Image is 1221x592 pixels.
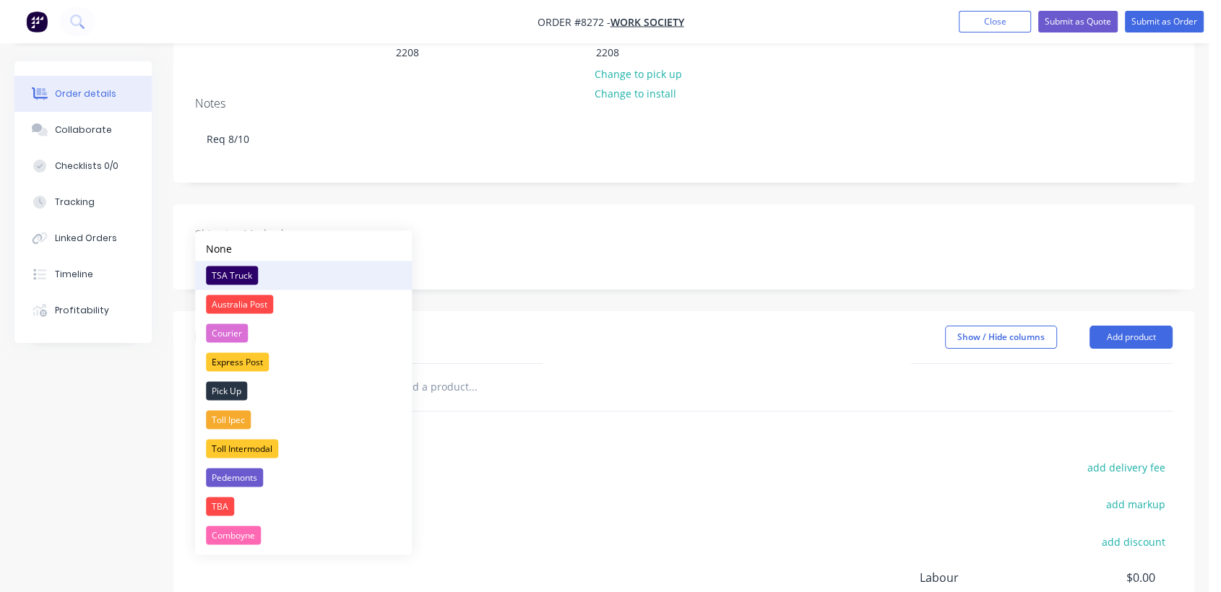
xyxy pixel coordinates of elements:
[14,76,152,112] button: Order details
[195,117,1173,161] div: Req 8/10
[195,290,412,318] button: Australia Post
[206,352,269,371] div: Express Post
[206,240,232,256] div: None
[195,405,412,434] button: Toll Ipec
[1048,569,1155,586] span: $0.00
[945,326,1057,349] button: Show / Hide columns
[206,295,273,313] div: Australia Post
[587,84,684,103] button: Change to install
[195,521,412,549] button: Comboyne
[959,11,1031,32] button: Close
[195,434,412,463] button: Toll Intermodal
[14,292,152,328] button: Profitability
[206,468,263,487] div: Pedemonts
[55,268,93,281] div: Timeline
[14,112,152,148] button: Collaborate
[206,497,234,515] div: TBA
[195,226,376,243] label: Shipping Method
[55,160,118,173] div: Checklists 0/0
[1038,11,1118,32] button: Submit as Quote
[14,256,152,292] button: Timeline
[206,266,258,284] div: TSA Truck
[610,15,684,29] a: Work Society
[14,220,152,256] button: Linked Orders
[55,232,117,245] div: Linked Orders
[55,87,116,100] div: Order details
[55,123,112,136] div: Collaborate
[206,410,251,429] div: Toll Ipec
[1094,531,1173,551] button: add discount
[195,235,412,261] button: None
[206,526,261,544] div: Comboyne
[1090,326,1173,349] button: Add product
[920,569,1048,586] span: Labour
[14,184,152,220] button: Tracking
[195,347,412,376] button: Express Post
[206,381,247,400] div: Pick Up
[195,318,412,347] button: Courier
[538,15,610,29] span: Order #8272 -
[328,373,617,401] input: Start typing to add a product...
[55,196,95,209] div: Tracking
[1125,11,1204,32] button: Submit as Order
[195,376,412,405] button: Pick Up
[26,11,48,32] img: Factory
[206,323,248,342] div: Courier
[587,64,690,83] button: Change to pick up
[195,492,412,521] button: TBA
[206,439,278,458] div: Toll Intermodal
[195,261,412,290] button: TSA Truck
[55,304,109,317] div: Profitability
[1098,495,1173,514] button: add markup
[14,148,152,184] button: Checklists 0/0
[1079,458,1173,477] button: add delivery fee
[195,97,1173,110] div: Notes
[195,463,412,492] button: Pedemonts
